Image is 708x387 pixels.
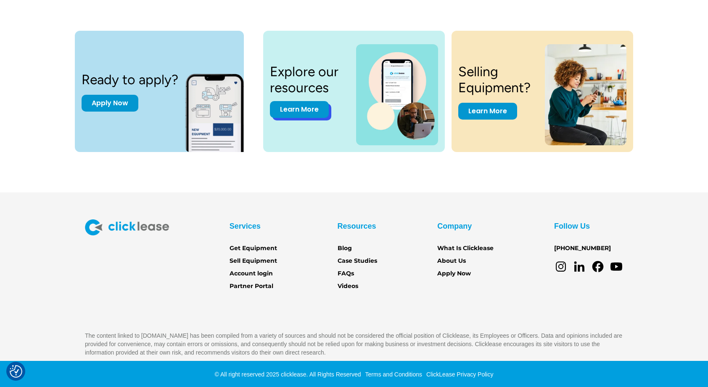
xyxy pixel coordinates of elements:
button: Consent Preferences [10,365,22,378]
a: What Is Clicklease [437,244,494,253]
a: FAQs [338,269,354,278]
div: © All right reserved 2025 clicklease. All Rights Reserved [215,370,361,379]
a: Apply Now [82,95,138,112]
h3: Ready to apply? [82,72,178,88]
h3: Selling Equipment? [458,64,535,96]
a: About Us [437,256,466,266]
a: Case Studies [338,256,377,266]
a: Get Equipment [230,244,277,253]
a: Learn More [458,103,517,120]
h3: Explore our resources [270,64,346,96]
a: Blog [338,244,352,253]
div: Company [437,219,472,233]
img: a woman sitting on a stool looking at her cell phone [545,44,626,145]
img: Revisit consent button [10,365,22,378]
img: a photo of a man on a laptop and a cell phone [356,44,438,145]
a: Apply Now [437,269,471,278]
img: New equipment quote on the screen of a smart phone [185,64,259,152]
a: Sell Equipment [230,256,277,266]
a: ClickLease Privacy Policy [424,371,494,378]
img: Clicklease logo [85,219,169,235]
div: Follow Us [554,219,590,233]
a: Account login [230,269,273,278]
div: Services [230,219,261,233]
p: The content linked to [DOMAIN_NAME] has been compiled from a variety of sources and should not be... [85,331,623,357]
div: Resources [338,219,376,233]
a: Videos [338,282,358,291]
a: Learn More [270,101,329,118]
a: Terms and Conditions [363,371,422,378]
a: [PHONE_NUMBER] [554,244,611,253]
a: Partner Portal [230,282,273,291]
